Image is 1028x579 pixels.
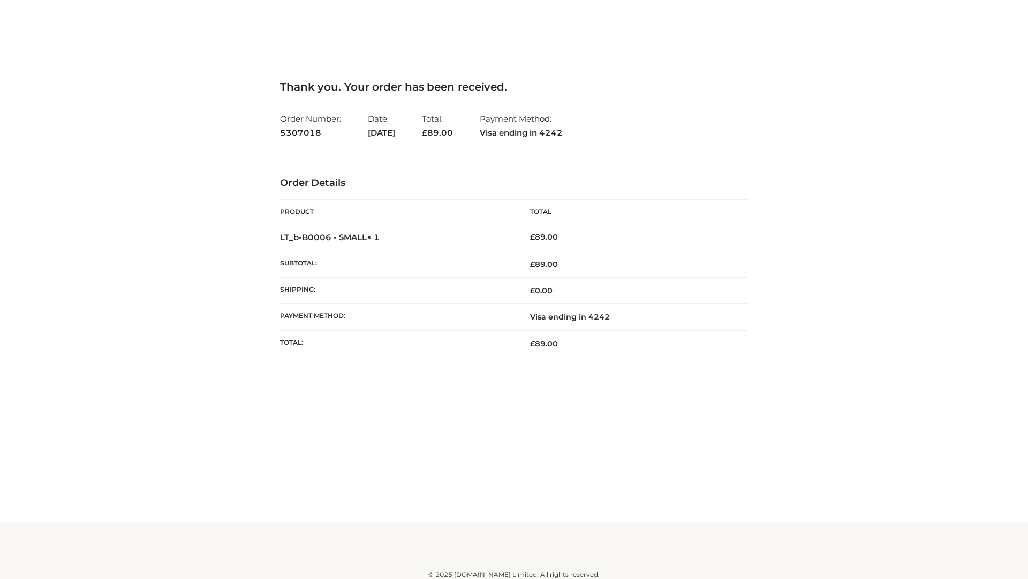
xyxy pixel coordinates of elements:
h3: Thank you. Your order has been received. [280,80,748,93]
h3: Order Details [280,177,748,189]
span: £ [530,232,535,242]
span: 89.00 [422,128,453,138]
strong: × 1 [367,232,380,242]
span: 89.00 [530,339,558,348]
bdi: 89.00 [530,232,558,242]
li: Order Number: [280,109,341,142]
strong: 5307018 [280,126,341,140]
th: Total: [280,330,514,357]
th: Subtotal: [280,251,514,277]
li: Payment Method: [480,109,563,142]
span: £ [422,128,427,138]
span: £ [530,339,535,348]
span: 89.00 [530,259,558,269]
li: Date: [368,109,395,142]
span: £ [530,259,535,269]
span: £ [530,286,535,295]
th: Payment method: [280,304,514,330]
th: Product [280,200,514,224]
bdi: 0.00 [530,286,553,295]
th: Total [514,200,748,224]
strong: LT_b-B0006 - SMALL [280,232,380,242]
li: Total: [422,109,453,142]
strong: Visa ending in 4242 [480,126,563,140]
td: Visa ending in 4242 [514,304,748,330]
strong: [DATE] [368,126,395,140]
th: Shipping: [280,278,514,304]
